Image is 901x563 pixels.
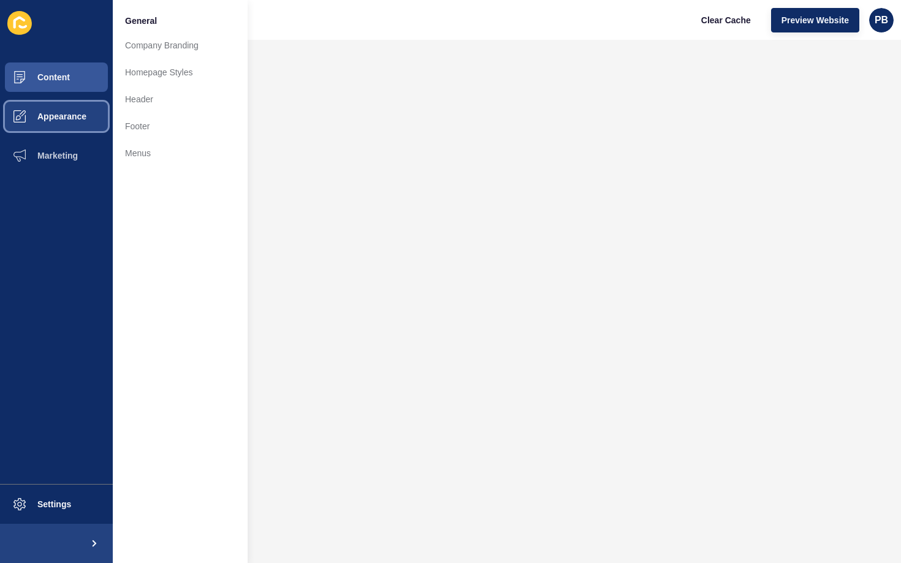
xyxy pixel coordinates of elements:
a: Menus [113,140,248,167]
span: Clear Cache [701,14,751,26]
a: Footer [113,113,248,140]
button: Clear Cache [691,8,761,32]
span: PB [875,14,888,26]
a: Company Branding [113,32,248,59]
button: Preview Website [771,8,859,32]
a: Homepage Styles [113,59,248,86]
span: General [125,15,157,27]
span: Preview Website [781,14,849,26]
a: Header [113,86,248,113]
